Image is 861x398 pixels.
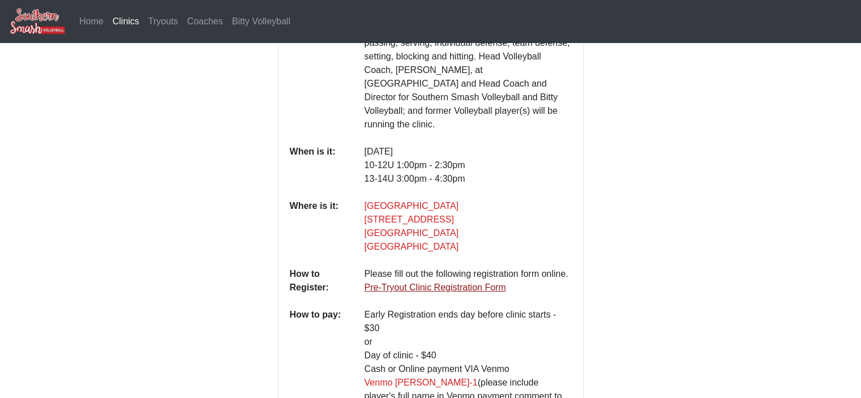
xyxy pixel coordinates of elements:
[228,10,295,33] a: Bitty Volleyball
[365,9,572,131] p: Attendees will be grouped according to age and/or skill level. Drill stations and competitions to...
[281,267,356,308] dt: How to Register:
[365,201,459,251] a: [GEOGRAPHIC_DATA][STREET_ADDRESS][GEOGRAPHIC_DATA][GEOGRAPHIC_DATA]
[281,9,356,145] dt: What is it:
[183,10,228,33] a: Coaches
[9,7,66,35] img: Southern Smash Volleyball
[281,145,356,199] dt: When is it:
[108,10,144,33] a: Clinics
[281,199,356,267] dt: Where is it:
[144,10,183,33] a: Tryouts
[365,378,478,387] a: Venmo [PERSON_NAME]-1
[365,145,572,186] p: [DATE] 10-12U 1:00pm - 2:30pm 13-14U 3:00pm - 4:30pm
[365,267,572,294] p: Please fill out the following registration form online.
[75,10,108,33] a: Home
[365,283,506,292] a: Pre-Tryout Clinic Registration Form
